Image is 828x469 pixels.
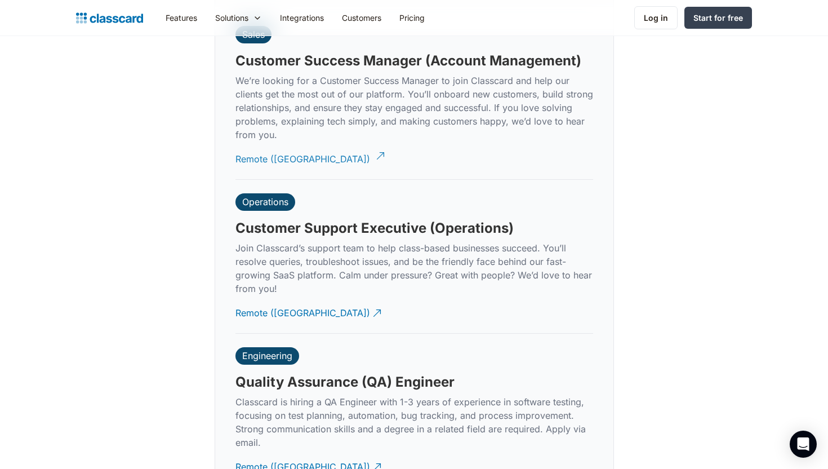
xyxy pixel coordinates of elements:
[271,5,333,30] a: Integrations
[790,431,817,458] div: Open Intercom Messenger
[235,52,581,69] h3: Customer Success Manager (Account Management)
[242,196,288,207] div: Operations
[235,220,514,237] h3: Customer Support Executive (Operations)
[235,395,593,449] p: Classcard is hiring a QA Engineer with 1-3 years of experience in software testing, focusing on t...
[235,298,370,320] div: Remote ([GEOGRAPHIC_DATA])
[634,6,678,29] a: Log in
[215,12,248,24] div: Solutions
[390,5,434,30] a: Pricing
[235,144,370,166] div: Remote ([GEOGRAPHIC_DATA])
[235,374,455,391] h3: Quality Assurance (QA) Engineer
[206,5,271,30] div: Solutions
[684,7,752,29] a: Start for free
[235,241,593,295] p: Join Classcard’s support team to help class-based businesses succeed. You’ll resolve queries, tro...
[235,298,383,329] a: Remote ([GEOGRAPHIC_DATA])
[644,12,668,24] div: Log in
[242,29,265,40] div: Sales
[235,74,593,141] p: We’re looking for a Customer Success Manager to join Classcard and help our clients get the most ...
[157,5,206,30] a: Features
[76,10,143,26] a: home
[235,144,383,175] a: Remote ([GEOGRAPHIC_DATA])
[693,12,743,24] div: Start for free
[242,350,292,361] div: Engineering
[333,5,390,30] a: Customers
